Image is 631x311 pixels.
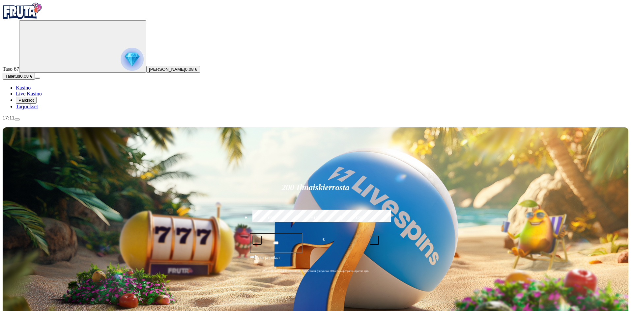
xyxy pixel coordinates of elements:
[185,67,197,72] span: 0.08 €
[16,91,42,96] a: Live Kasino
[16,104,38,109] a: Tarjoukset
[121,48,144,71] img: reward progress
[5,74,20,79] span: Talletus
[35,77,40,79] button: menu
[252,236,262,245] button: minus icon
[18,98,34,103] span: Palkkiot
[251,209,292,228] label: €50
[19,20,146,73] button: reward progress
[3,73,35,80] button: Talletusplus icon0.08 €
[323,236,325,243] span: €
[255,254,257,258] span: €
[3,3,628,110] nav: Primary
[295,209,336,228] label: €150
[16,85,31,91] a: Kasino
[252,254,280,266] span: Talleta ja pelaa
[20,74,32,79] span: 0.08 €
[14,118,20,120] button: menu
[3,66,19,72] span: Taso 67
[250,254,382,267] button: Talleta ja pelaa
[3,85,628,110] nav: Main menu
[16,97,37,104] button: Palkkiot
[370,236,379,245] button: plus icon
[3,14,42,20] a: Fruta
[146,66,200,73] button: [PERSON_NAME]0.08 €
[339,209,380,228] label: €250
[149,67,185,72] span: [PERSON_NAME]
[3,3,42,19] img: Fruta
[3,115,14,120] span: 17:11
